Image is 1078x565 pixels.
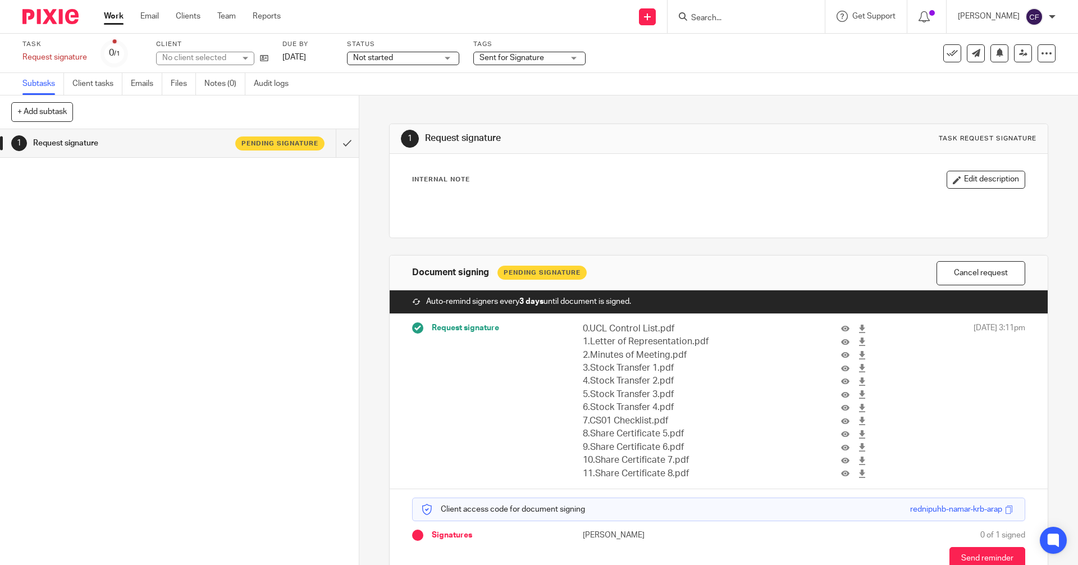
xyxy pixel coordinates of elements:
span: Sent for Signature [479,54,544,62]
label: Due by [282,40,333,49]
p: 8.Share Certificate 5.pdf [583,427,752,440]
span: Pending signature [241,139,318,148]
p: 10.Share Certificate 7.pdf [583,454,752,467]
div: Pending Signature [497,266,587,280]
a: Work [104,11,124,22]
p: 6.Stock Transfer 4.pdf [583,401,752,414]
span: [DATE] 3:11pm [974,322,1025,480]
div: rednipuhb-namar-krb-arap [910,504,1002,515]
label: Task [22,40,87,49]
p: 3.Stock Transfer 1.pdf [583,362,752,375]
span: 0 of 1 signed [980,530,1025,541]
span: [DATE] [282,53,306,61]
span: Get Support [852,12,896,20]
div: No client selected [162,52,235,63]
a: Email [140,11,159,22]
button: + Add subtask [11,102,73,121]
span: Auto-remind signers every until document is signed. [426,296,631,307]
a: Notes (0) [204,73,245,95]
a: Reports [253,11,281,22]
p: 7.CS01 Checklist.pdf [583,414,752,427]
a: Files [171,73,196,95]
span: Request signature [432,322,499,334]
label: Status [347,40,459,49]
a: Subtasks [22,73,64,95]
p: Internal Note [412,175,470,184]
p: [PERSON_NAME] [958,11,1020,22]
p: 1.Letter of Representation.pdf [583,335,752,348]
p: 11.Share Certificate 8.pdf [583,467,752,480]
img: svg%3E [1025,8,1043,26]
button: Edit description [947,171,1025,189]
span: Not started [353,54,393,62]
div: 1 [11,135,27,151]
label: Tags [473,40,586,49]
img: Pixie [22,9,79,24]
div: 1 [401,130,419,148]
a: Audit logs [254,73,297,95]
p: 2.Minutes of Meeting.pdf [583,349,752,362]
p: 4.Stock Transfer 2.pdf [583,375,752,388]
div: 0 [109,47,120,60]
h1: Request signature [33,135,227,152]
strong: 3 days [519,298,543,306]
p: 0.UCL Control List.pdf [583,322,752,335]
p: 9.Share Certificate 6.pdf [583,441,752,454]
div: Request signature [22,52,87,63]
a: Team [217,11,236,22]
p: [PERSON_NAME] [583,530,719,541]
p: Client access code for document signing [421,504,585,515]
a: Emails [131,73,162,95]
a: Clients [176,11,200,22]
h1: Document signing [412,267,489,279]
input: Search [690,13,791,24]
a: Client tasks [72,73,122,95]
p: 5.Stock Transfer 3.pdf [583,388,752,401]
button: Cancel request [937,261,1025,285]
h1: Request signature [425,133,743,144]
span: Signatures [432,530,472,541]
small: /1 [114,51,120,57]
div: Task request signature [939,134,1036,143]
label: Client [156,40,268,49]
